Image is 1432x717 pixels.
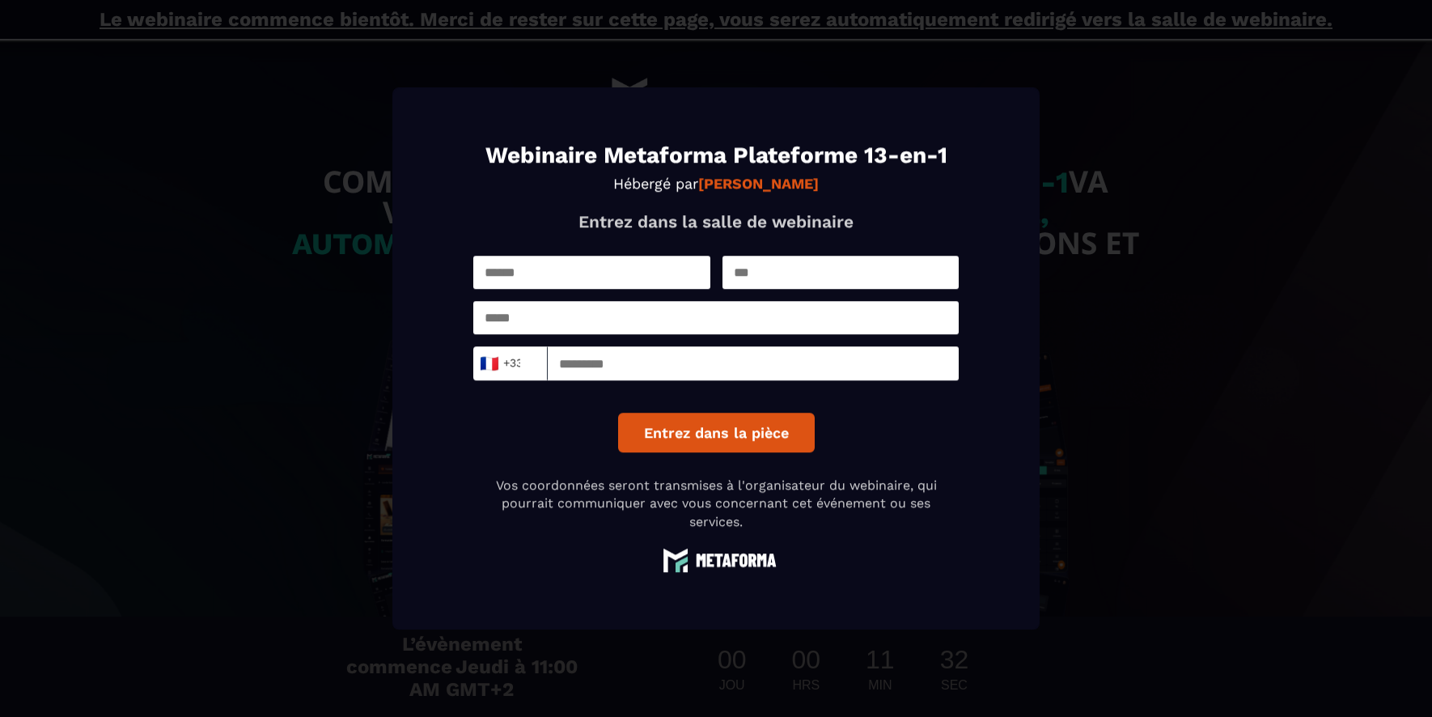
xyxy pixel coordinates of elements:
img: logo [655,547,777,572]
p: Vos coordonnées seront transmises à l'organisateur du webinaire, qui pourrait communiquer avec vo... [473,477,959,531]
input: Search for option [521,351,533,375]
h1: Webinaire Metaforma Plateforme 13-en-1 [473,144,959,167]
p: Entrez dans la salle de webinaire [473,211,959,231]
span: +33 [484,352,518,375]
p: Hébergé par [473,175,959,192]
div: Search for option [473,346,548,380]
button: Entrez dans la pièce [618,413,815,452]
span: 🇫🇷 [479,352,499,375]
strong: [PERSON_NAME] [698,175,819,192]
